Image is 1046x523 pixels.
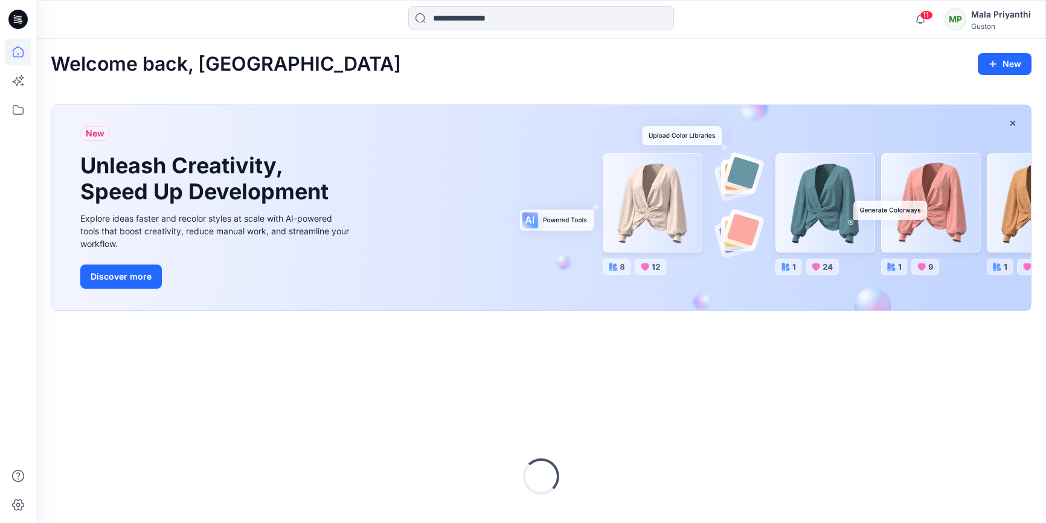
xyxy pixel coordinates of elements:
[971,7,1031,22] div: Mala Priyanthi
[80,265,162,289] button: Discover more
[945,8,966,30] div: MP
[971,22,1031,31] div: Guston
[80,265,352,289] a: Discover more
[80,153,334,205] h1: Unleash Creativity, Speed Up Development
[51,53,401,75] h2: Welcome back, [GEOGRAPHIC_DATA]
[86,126,104,141] span: New
[920,10,933,20] span: 11
[978,53,1032,75] button: New
[80,212,352,250] div: Explore ideas faster and recolor styles at scale with AI-powered tools that boost creativity, red...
